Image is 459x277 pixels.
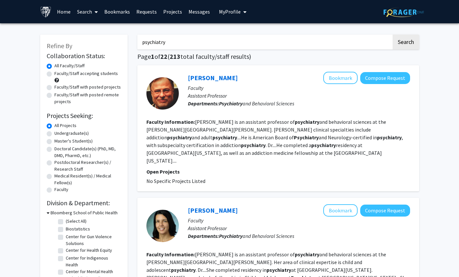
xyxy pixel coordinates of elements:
img: ForagerOne Logo [384,7,424,17]
label: Faculty/Staff with posted projects [54,84,121,91]
img: Johns Hopkins University Logo [40,6,52,17]
a: Projects [160,0,185,23]
span: My Profile [219,8,241,15]
p: Assistant Professor [188,92,410,100]
b: Psychiatry [219,233,243,239]
label: Center for Health Equity [66,247,112,254]
b: psychiatry [241,142,266,148]
label: Center for Indigenous Health [66,255,120,268]
label: Medical Resident(s) / Medical Fellow(s) [54,173,121,186]
a: Bookmarks [101,0,133,23]
a: [PERSON_NAME] [188,74,238,82]
button: Search [393,35,419,49]
b: Psychiatry [294,134,319,141]
label: Center for Gun Violence Solutions [66,233,120,247]
a: Messages [185,0,213,23]
label: Undergraduate(s) [54,130,89,137]
input: Search Keywords [137,35,392,49]
b: psychiatry [171,267,196,273]
a: Home [54,0,74,23]
b: psychiatry [311,142,336,148]
label: Faculty/Staff with posted remote projects [54,91,121,105]
span: No Specific Projects Listed [146,178,205,184]
span: and Behavioral Sciences [219,233,294,239]
b: Departments: [188,233,219,239]
label: (Select All) [66,218,86,225]
h2: Projects Seeking: [47,112,121,120]
a: Requests [133,0,160,23]
b: psychiatry [267,267,291,273]
b: Faculty Information: [146,251,195,258]
label: Faculty [54,186,68,193]
b: psychiatry [295,119,319,125]
b: Faculty Information: [146,119,195,125]
label: Master's Student(s) [54,138,93,144]
label: Postdoctoral Researcher(s) / Research Staff [54,159,121,173]
h2: Collaboration Status: [47,52,121,60]
p: Assistant Professor [188,224,410,232]
b: Psychiatry [219,100,243,107]
fg-read-more: [PERSON_NAME] is an assistant professor of and behavioral sciences at the [PERSON_NAME][GEOGRAPHI... [146,119,403,164]
b: psychiatry [212,134,237,141]
h3: Bloomberg School of Public Health [51,209,118,216]
span: 213 [170,52,180,60]
iframe: Chat [5,248,28,272]
span: Refine By [47,42,72,50]
label: Faculty/Staff accepting students [54,70,118,77]
span: and Behavioral Sciences [219,100,294,107]
h2: Division & Department: [47,199,121,207]
button: Compose Request to Carol Vidal [360,205,410,217]
label: Biostatistics [66,226,90,232]
button: Add Marcelo Batkis to Bookmarks [323,72,358,84]
b: psychiatry [377,134,402,141]
span: 1 [151,52,155,60]
label: All Faculty/Staff [54,62,85,69]
b: psychiatry [167,134,192,141]
p: Faculty [188,84,410,92]
button: Add Carol Vidal to Bookmarks [323,204,358,217]
label: All Projects [54,122,76,129]
button: Compose Request to Marcelo Batkis [360,72,410,84]
b: Departments: [188,100,219,107]
a: [PERSON_NAME] [188,206,238,214]
h1: Page of ( total faculty/staff results) [137,53,419,60]
b: psychiatry [295,251,319,258]
p: Faculty [188,217,410,224]
a: Search [74,0,101,23]
span: 22 [160,52,167,60]
p: Open Projects [146,168,410,176]
label: Doctoral Candidate(s) (PhD, MD, DMD, PharmD, etc.) [54,145,121,159]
